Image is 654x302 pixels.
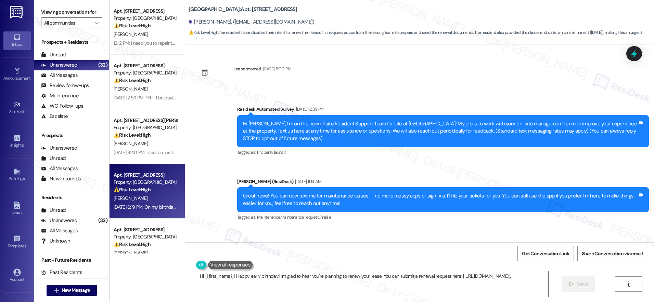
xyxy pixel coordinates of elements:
label: Viewing conversations for [41,7,102,17]
div: (32) [97,60,109,70]
button: Send [562,276,595,292]
div: Unanswered [41,145,77,152]
div: Property: [GEOGRAPHIC_DATA] [114,69,177,77]
a: Templates • [3,233,31,251]
strong: ⚠️ Risk Level: High [114,23,151,29]
span: Praise [320,214,331,220]
span: Property launch [257,149,286,155]
div: Unknown [41,237,70,245]
span: • [25,108,26,113]
div: [DATE] 2:53 PM: FYI- Ill be paying rent on the 4th. Please dont give me an eviction notice. Thanks [114,95,303,101]
div: Prospects + Residents [34,39,109,46]
div: Residents [34,194,109,201]
div: Great news! You can now text me for maintenance issues — no more messy apps or sign-ins. I'll fil... [243,192,638,207]
div: Apt. [STREET_ADDRESS][PERSON_NAME] [114,117,177,124]
a: Account [3,266,31,285]
strong: ⚠️ Risk Level: High [114,241,151,247]
div: Property: [GEOGRAPHIC_DATA] Apartments [114,124,177,131]
span: New Message [62,287,90,294]
div: Unanswered [41,217,77,224]
div: Hi [PERSON_NAME], I'm on the new offsite Resident Support Team for Life at [GEOGRAPHIC_DATA]! My ... [243,120,638,142]
img: ResiDesk Logo [10,6,24,18]
a: Insights • [3,132,31,151]
div: WO Follow-ups [41,102,83,110]
span: Send [577,280,588,288]
div: [PERSON_NAME] (ResiDesk) [237,178,649,188]
i:  [54,288,59,293]
div: Tagged as: [237,212,649,222]
a: Site Visit • [3,99,31,117]
div: Property: [GEOGRAPHIC_DATA] [114,15,177,22]
textarea: Hi {{first_name}}! Happy early birthday! I'm glad to hear you're planning to renew your lease. Yo... [197,271,548,297]
span: Get Conversation Link [522,250,569,257]
div: All Messages [41,72,78,79]
button: New Message [47,285,97,296]
span: Maintenance , [257,214,281,220]
div: [DATE] 6:19 PM: On my birthday [DEMOGRAPHIC_DATA] [114,204,224,210]
a: Inbox [3,31,31,50]
div: Property: [GEOGRAPHIC_DATA] [114,233,177,241]
div: Past + Future Residents [34,257,109,264]
strong: ⚠️ Risk Level: High [114,187,151,193]
div: All Messages [41,165,78,172]
input: All communities [44,17,91,28]
div: [DATE] 11:14 AM [293,178,321,185]
span: [PERSON_NAME] [114,86,148,92]
i:  [626,282,631,287]
div: Unread [41,155,66,162]
div: Unread [41,207,66,214]
div: All Messages [41,227,78,234]
span: [PERSON_NAME] [114,31,148,37]
span: : The resident has indicated their intent to renew their lease. This requires action from the lea... [189,29,654,44]
i:  [95,20,99,26]
a: Buildings [3,166,31,184]
div: [DATE] 12:39 PM [294,106,324,113]
div: Maintenance [41,92,79,99]
b: [GEOGRAPHIC_DATA]: Apt. [STREET_ADDRESS] [189,6,297,13]
div: [DATE] 8:40 PM: I sent a maintenance request nobody came on the [DATE] like they said they did! [114,149,307,155]
span: • [30,75,31,80]
div: Apt. [STREET_ADDRESS] [114,226,177,233]
div: Prospects [34,132,109,139]
div: Unread [41,51,66,58]
div: Residesk Automated Survey [237,106,649,115]
div: [PERSON_NAME]. ([EMAIL_ADDRESS][DOMAIN_NAME]) [189,18,315,26]
span: • [24,142,25,147]
div: Apt. [STREET_ADDRESS] [114,62,177,69]
div: Review follow-ups [41,82,89,89]
div: (32) [97,215,109,226]
div: Escalate [41,113,68,120]
strong: ⚠️ Risk Level: High [189,30,218,35]
span: [PERSON_NAME] [114,195,148,201]
span: Share Conversation via email [582,250,643,257]
button: Share Conversation via email [577,246,647,261]
div: Unanswered [41,61,77,69]
a: Leads [3,200,31,218]
strong: ⚠️ Risk Level: High [114,132,151,138]
div: [DATE] 8:00 PM [261,65,291,72]
strong: ⚠️ Risk Level: High [114,77,151,83]
div: Past Residents [41,269,82,276]
div: Apt. [STREET_ADDRESS] [114,171,177,179]
span: Maintenance request , [281,214,320,220]
div: Tagged as: [237,147,649,157]
div: New Inbounds [41,175,81,182]
div: Property: [GEOGRAPHIC_DATA] [114,179,177,186]
button: Get Conversation Link [517,246,574,261]
span: [PERSON_NAME] [114,140,148,147]
span: [PERSON_NAME] [114,250,148,256]
span: • [26,243,27,247]
i:  [569,282,574,287]
div: Apt. [STREET_ADDRESS] [114,8,177,15]
div: Lease started [233,65,261,72]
